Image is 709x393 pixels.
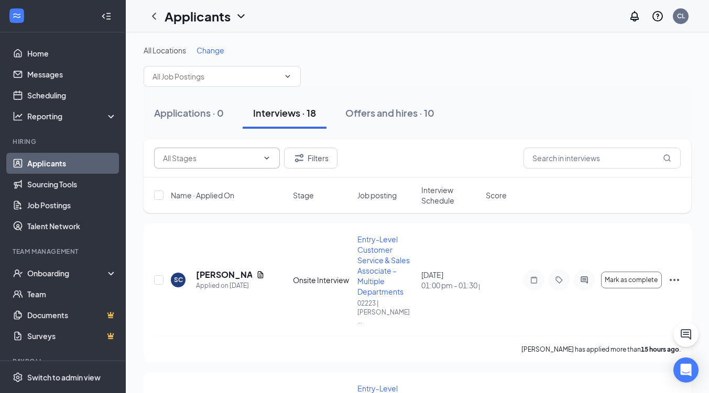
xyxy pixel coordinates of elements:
span: 01:00 pm - 01:30 pm [421,280,479,290]
span: Stage [293,190,314,200]
svg: WorkstreamLogo [12,10,22,21]
span: Change [197,46,224,55]
a: Sourcing Tools [27,174,117,195]
svg: Document [256,271,265,279]
svg: MagnifyingGlass [663,154,671,162]
svg: Collapse [101,11,112,21]
h5: [PERSON_NAME] [196,269,252,280]
div: Applications · 0 [154,106,224,119]
div: Open Intercom Messenger [673,357,699,383]
span: Job posting [357,190,397,200]
a: Scheduling [27,85,117,106]
a: Home [27,43,117,64]
a: Messages [27,64,117,85]
svg: Settings [13,372,23,383]
div: Onboarding [27,268,108,278]
a: SurveysCrown [27,325,117,346]
div: Switch to admin view [27,372,101,383]
div: CL [677,12,685,20]
svg: ChatActive [680,328,692,341]
svg: Tag [553,276,565,284]
svg: ChevronDown [283,72,292,81]
svg: ChevronLeft [148,10,160,23]
b: 15 hours ago [641,345,679,353]
input: Search in interviews [523,148,681,169]
a: Talent Network [27,216,117,237]
button: ChatActive [673,322,699,347]
span: Interview Schedule [421,185,479,206]
p: 02223 | [PERSON_NAME] ... [357,299,416,325]
a: DocumentsCrown [27,305,117,325]
span: Name · Applied On [171,190,234,200]
a: Team [27,284,117,305]
div: Onsite Interview [293,275,351,285]
div: Team Management [13,247,115,256]
input: All Job Postings [152,71,279,82]
svg: ActiveChat [578,276,591,284]
button: Mark as complete [601,272,662,288]
div: Interviews · 18 [253,106,316,119]
div: Reporting [27,111,117,121]
svg: ChevronDown [263,154,271,162]
div: Payroll [13,357,115,366]
a: Applicants [27,153,117,174]
div: [DATE] [421,270,479,290]
svg: UserCheck [13,268,23,278]
div: Applied on [DATE] [196,280,265,291]
a: Job Postings [27,195,117,216]
svg: Filter [293,152,306,164]
button: Filter Filters [284,148,337,169]
svg: ChevronDown [235,10,247,23]
div: Hiring [13,137,115,146]
span: All Locations [144,46,186,55]
p: [PERSON_NAME] has applied more than . [521,345,681,354]
svg: Note [528,276,540,284]
svg: Ellipses [668,274,681,286]
span: Entry-Level Customer Service & Sales Associate – Multiple Departments [357,234,410,296]
svg: Notifications [628,10,641,23]
svg: QuestionInfo [651,10,664,23]
div: Offers and hires · 10 [345,106,434,119]
input: All Stages [163,152,258,164]
div: SC [174,275,183,284]
span: Score [486,190,507,200]
span: Mark as complete [605,276,658,284]
svg: Analysis [13,111,23,121]
h1: Applicants [165,7,231,25]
